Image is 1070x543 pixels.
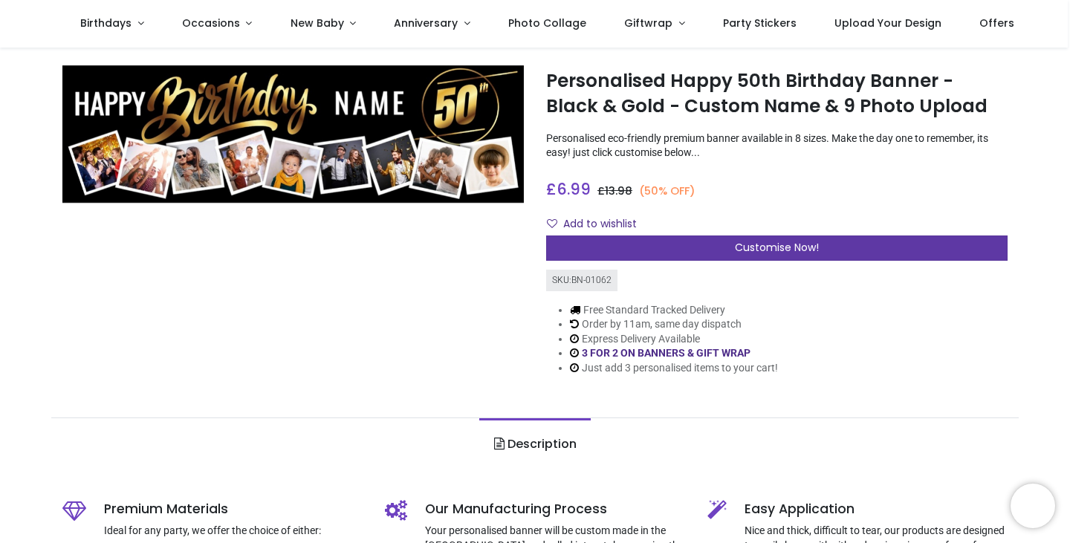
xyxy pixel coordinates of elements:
[570,303,778,318] li: Free Standard Tracked Delivery
[547,218,557,229] i: Add to wishlist
[570,332,778,347] li: Express Delivery Available
[570,361,778,376] li: Just add 3 personalised items to your cart!
[508,16,586,30] span: Photo Collage
[735,240,819,255] span: Customise Now!
[557,178,591,200] span: 6.99
[104,524,363,539] p: Ideal for any party, we offer the choice of either:
[546,178,591,200] span: £
[62,65,524,204] img: Personalised Happy 50th Birthday Banner - Black & Gold - Custom Name & 9 Photo Upload
[639,183,695,199] small: (50% OFF)
[605,183,632,198] span: 13.98
[597,183,632,198] span: £
[425,500,685,518] h5: Our Manufacturing Process
[182,16,240,30] span: Occasions
[394,16,458,30] span: Anniversary
[582,347,750,359] a: 3 FOR 2 ON BANNERS & GIFT WRAP
[104,500,363,518] h5: Premium Materials
[546,68,1008,120] h1: Personalised Happy 50th Birthday Banner - Black & Gold - Custom Name & 9 Photo Upload
[834,16,941,30] span: Upload Your Design
[745,500,1008,518] h5: Easy Application
[979,16,1014,30] span: Offers
[546,212,649,237] button: Add to wishlistAdd to wishlist
[723,16,797,30] span: Party Stickers
[624,16,672,30] span: Giftwrap
[546,270,617,291] div: SKU: BN-01062
[291,16,344,30] span: New Baby
[546,131,1008,160] p: Personalised eco-friendly premium banner available in 8 sizes. Make the day one to remember, its ...
[1011,484,1055,528] iframe: Brevo live chat
[479,418,590,470] a: Description
[80,16,132,30] span: Birthdays
[570,317,778,332] li: Order by 11am, same day dispatch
